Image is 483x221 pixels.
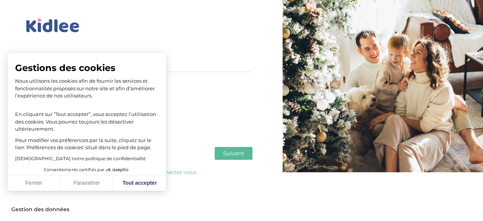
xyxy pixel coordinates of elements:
[40,165,134,175] button: Consentements certifiés par
[15,77,158,100] p: Nous utilisons les cookies afin de fournir les services et fonctionnalités proposés sur notre sit...
[60,175,113,191] button: Paramétrer
[15,62,158,74] span: Gestions des cookies
[44,168,104,172] span: Consentements certifiés par
[8,175,60,191] button: Fermer
[113,175,166,191] button: Tout accepter
[25,51,252,62] h3: Votre inscription parent
[215,147,252,160] button: Suivant
[25,17,81,34] img: logo_kidlee_bleu
[106,159,128,181] svg: Axeptio
[15,104,158,133] p: En cliquant sur ”Tout accepter”, vous acceptez l’utilisation des cookies. Vous pourrez toujours l...
[223,150,244,157] span: Suivant
[15,156,146,161] a: [DEMOGRAPHIC_DATA] notre politique de confidentialité
[11,206,69,213] span: Gestion des données
[7,202,74,218] button: Gestion des données
[154,169,197,176] a: Connectez-vous
[15,137,158,151] p: Pour modifier vos préférences par la suite, cliquez sur le lien 'Préférences de cookies' situé da...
